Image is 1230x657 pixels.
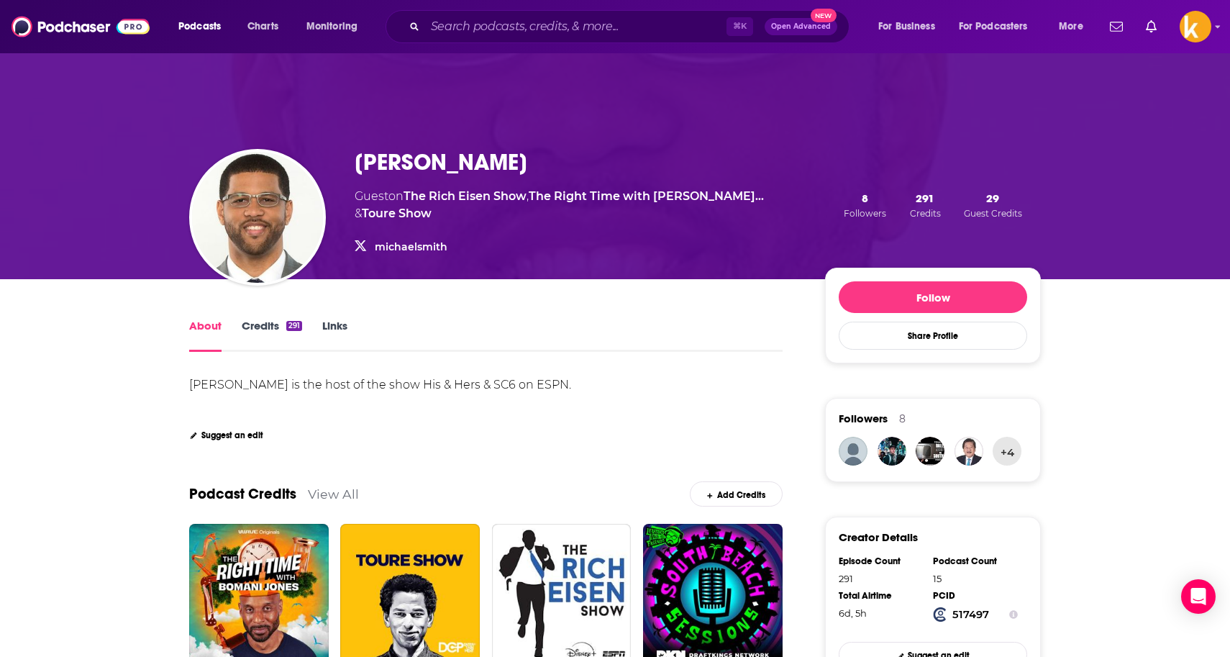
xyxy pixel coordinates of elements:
a: Credits291 [242,319,302,352]
span: Charts [247,17,278,37]
div: 291 [839,573,924,584]
span: For Business [878,17,935,37]
button: +4 [993,437,1021,466]
span: Logged in as sshawan [1180,11,1211,42]
span: Open Advanced [771,23,831,30]
img: gobigblue57 [839,437,867,466]
div: 291 [286,321,302,331]
strong: 517497 [952,608,989,621]
img: User Profile [1180,11,1211,42]
img: Michael Smith [192,152,323,283]
div: Podcast Count [933,556,1018,567]
span: on [388,189,527,203]
span: , [527,189,529,203]
span: 8 [862,191,868,205]
div: [PERSON_NAME] is the host of the show His & Hers & SC6 on ESPN. [189,378,571,391]
span: Followers [844,208,886,219]
input: Search podcasts, credits, & more... [425,15,726,38]
div: PCID [933,590,1018,602]
h1: [PERSON_NAME] [355,148,527,176]
img: daltontanonaka [955,437,983,466]
a: About [189,319,222,352]
span: Guest [355,189,388,203]
button: Share Profile [839,322,1027,350]
img: Podchaser - Follow, Share and Rate Podcasts [12,13,150,40]
span: 29 [986,191,999,205]
a: Charts [238,15,287,38]
button: 8Followers [839,191,890,219]
button: open menu [868,15,953,38]
img: alexlisov [878,437,906,466]
div: 8 [899,412,906,425]
h3: Creator Details [839,530,918,544]
a: Podcast Credits [189,485,296,503]
img: Podchaser Creator ID logo [933,607,947,622]
span: & [355,207,362,220]
div: Total Airtime [839,590,924,602]
span: New [811,9,837,22]
a: Show notifications dropdown [1140,14,1162,39]
img: CWoodOnSports [916,437,944,466]
a: Toure Show [362,207,432,220]
div: Episode Count [839,556,924,567]
a: The Right Time with Bomani Jones [529,189,764,203]
button: open menu [949,15,1049,38]
button: 29Guest Credits [960,191,1026,219]
button: Show profile menu [1180,11,1211,42]
a: michaelsmith [375,240,447,253]
a: Suggest an edit [189,430,263,440]
a: The Rich Eisen Show [404,189,527,203]
button: open menu [296,15,376,38]
span: For Podcasters [959,17,1028,37]
span: Guest Credits [964,208,1022,219]
a: Show notifications dropdown [1104,14,1129,39]
a: View All [308,486,359,502]
span: 149 hours, 49 minutes, 22 seconds [839,607,867,619]
span: More [1059,17,1083,37]
button: Show Info [1009,607,1018,622]
span: 291 [916,191,934,205]
button: open menu [168,15,240,38]
div: Open Intercom Messenger [1181,579,1216,614]
button: 291Credits [906,191,945,219]
span: ⌘ K [726,17,753,36]
a: Links [322,319,347,352]
span: Monitoring [306,17,357,37]
div: Search podcasts, credits, & more... [399,10,863,43]
span: Credits [910,208,941,219]
span: Followers [839,412,888,425]
button: Open AdvancedNew [765,18,837,35]
button: Follow [839,281,1027,313]
a: Add Credits [690,481,783,507]
span: Podcasts [178,17,221,37]
div: 15 [933,573,1018,584]
button: open menu [1049,15,1101,38]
